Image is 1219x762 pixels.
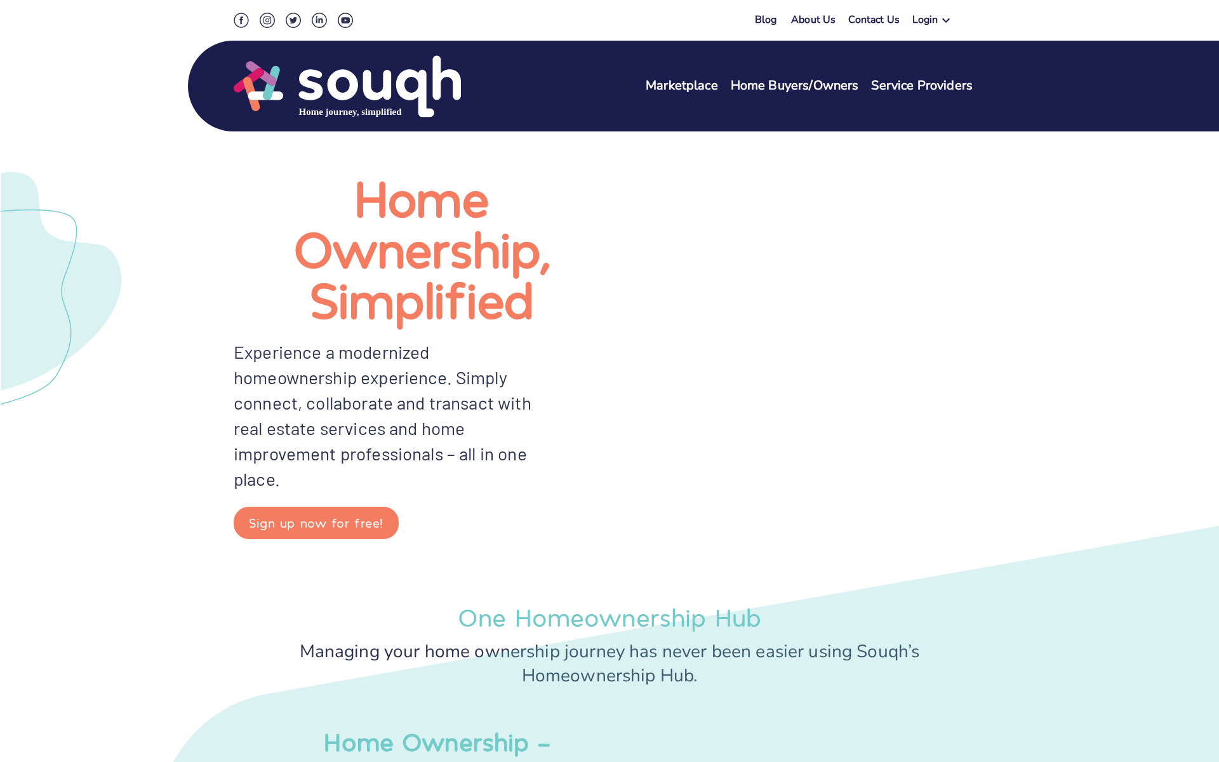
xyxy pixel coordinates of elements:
img: Twitter Social Icon [286,13,301,28]
img: Souqh Logo [234,54,461,119]
a: Contact Us [848,13,900,31]
img: LinkedIn Social Icon [312,13,327,28]
button: Sign up now for free! [234,507,399,539]
a: Service Providers [871,77,973,95]
iframe: Souqh it up! Make homeownership stress-free! [623,171,972,414]
div: Sign up now for free! [249,512,383,534]
a: About Us [791,13,836,31]
img: Youtube Social Icon [338,13,353,28]
div: One Homeownership Hub [234,601,985,632]
a: Marketplace [646,77,718,95]
div: Login [912,13,938,31]
a: Home Buyers/Owners [731,77,859,95]
h1: Home Ownership, Simplified [234,171,609,324]
a: Blog [755,13,777,27]
img: Facebook Social Icon [234,13,249,28]
div: Experience a modernized homeownership experience. Simply connect, collaborate and transact with r... [234,339,547,491]
div: Managing your home ownership journey has never been easier using Souqh’s Homeownership Hub. [234,639,985,688]
img: Instagram Social Icon [260,13,275,28]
